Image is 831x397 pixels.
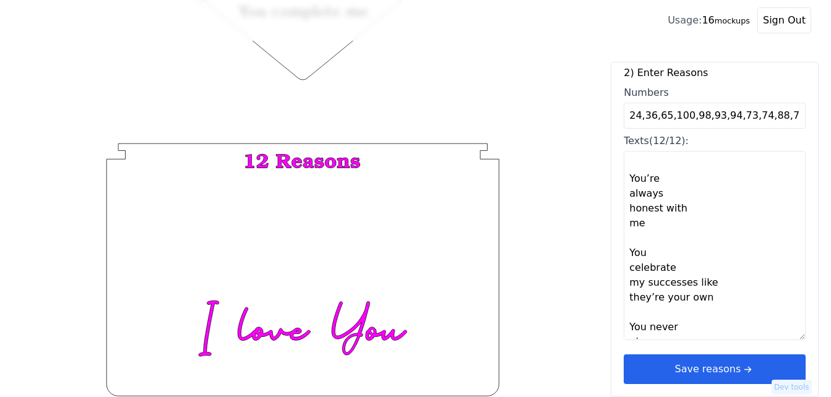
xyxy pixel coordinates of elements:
textarea: Texts(12/12): [624,151,806,340]
button: Sign Out [757,7,811,33]
div: 16 [668,13,750,28]
span: (12/12): [649,135,689,147]
input: Numbers [624,103,806,129]
small: mockups [715,16,750,25]
button: Dev tools [772,380,812,395]
svg: arrow right short [741,362,754,376]
div: Numbers [624,85,806,100]
span: Usage: [668,14,702,26]
button: Save reasonsarrow right short [624,354,806,384]
div: Texts [624,134,806,148]
label: 2) Enter Reasons [624,66,806,80]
